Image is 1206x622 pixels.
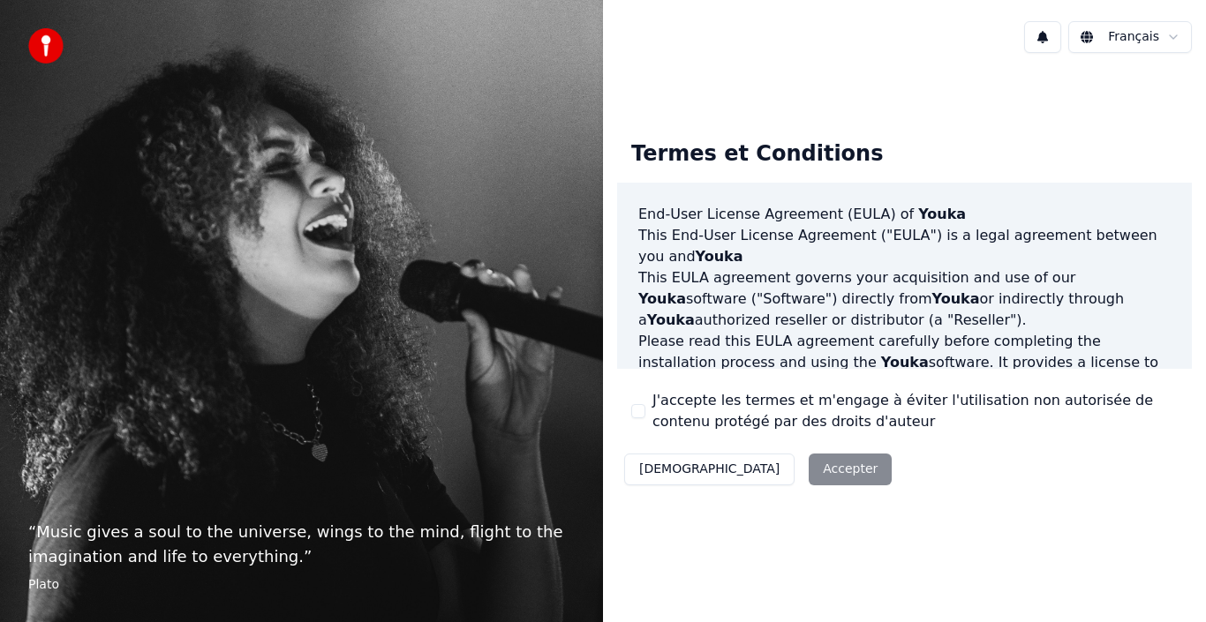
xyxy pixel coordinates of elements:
span: Youka [932,290,980,307]
button: [DEMOGRAPHIC_DATA] [624,453,795,485]
span: Youka [647,311,695,328]
span: Youka [696,248,743,265]
h3: End-User License Agreement (EULA) of [638,204,1171,225]
img: youka [28,28,64,64]
span: Youka [918,206,966,222]
span: Youka [881,354,929,371]
footer: Plato [28,576,575,594]
div: Termes et Conditions [617,126,897,183]
span: Youka [638,290,686,307]
p: This EULA agreement governs your acquisition and use of our software ("Software") directly from o... [638,267,1171,331]
p: “ Music gives a soul to the universe, wings to the mind, flight to the imagination and life to ev... [28,520,575,569]
label: J'accepte les termes et m'engage à éviter l'utilisation non autorisée de contenu protégé par des ... [652,390,1178,432]
p: Please read this EULA agreement carefully before completing the installation process and using th... [638,331,1171,416]
p: This End-User License Agreement ("EULA") is a legal agreement between you and [638,225,1171,267]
